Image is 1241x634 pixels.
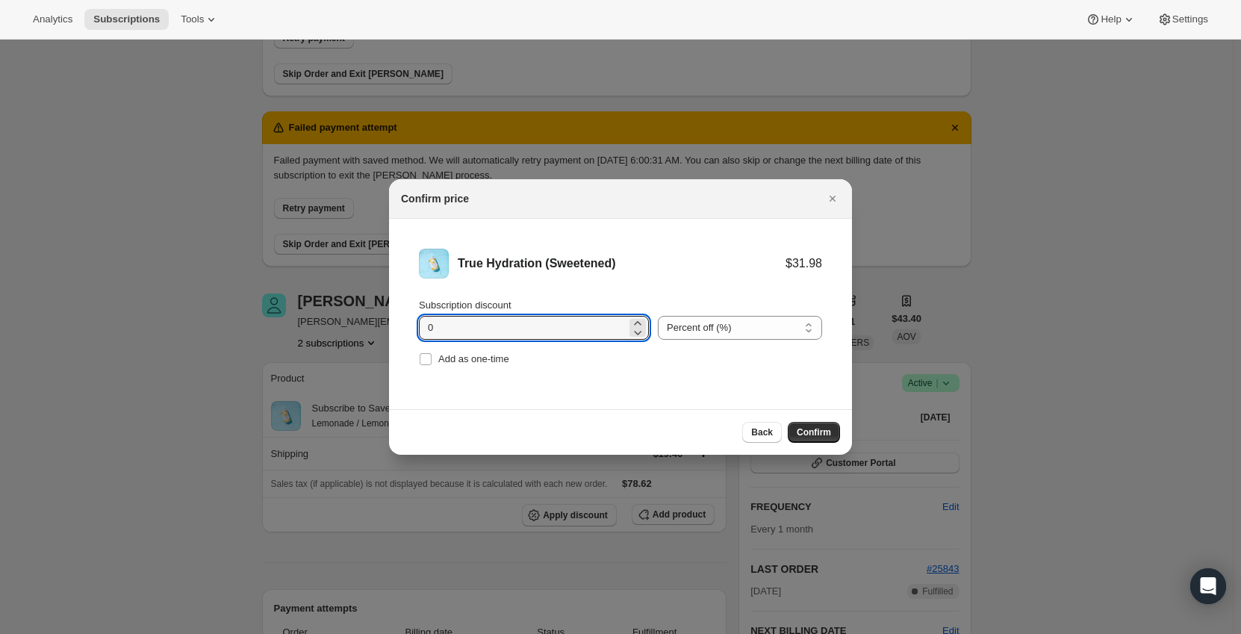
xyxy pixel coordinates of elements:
div: $31.98 [786,256,822,271]
div: True Hydration (Sweetened) [458,256,786,271]
button: Tools [172,9,228,30]
button: Help [1077,9,1145,30]
span: Back [751,426,773,438]
span: Help [1101,13,1121,25]
button: Close [822,188,843,209]
button: Subscriptions [84,9,169,30]
span: Settings [1172,13,1208,25]
span: Add as one-time [438,353,509,364]
span: Subscriptions [93,13,160,25]
span: Confirm [797,426,831,438]
span: Subscription discount [419,299,511,311]
button: Analytics [24,9,81,30]
div: Open Intercom Messenger [1190,568,1226,604]
span: Analytics [33,13,72,25]
button: Back [742,422,782,443]
button: Settings [1148,9,1217,30]
span: Tools [181,13,204,25]
h2: Confirm price [401,191,469,206]
img: True Hydration (Sweetened) [419,249,449,279]
button: Confirm [788,422,840,443]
